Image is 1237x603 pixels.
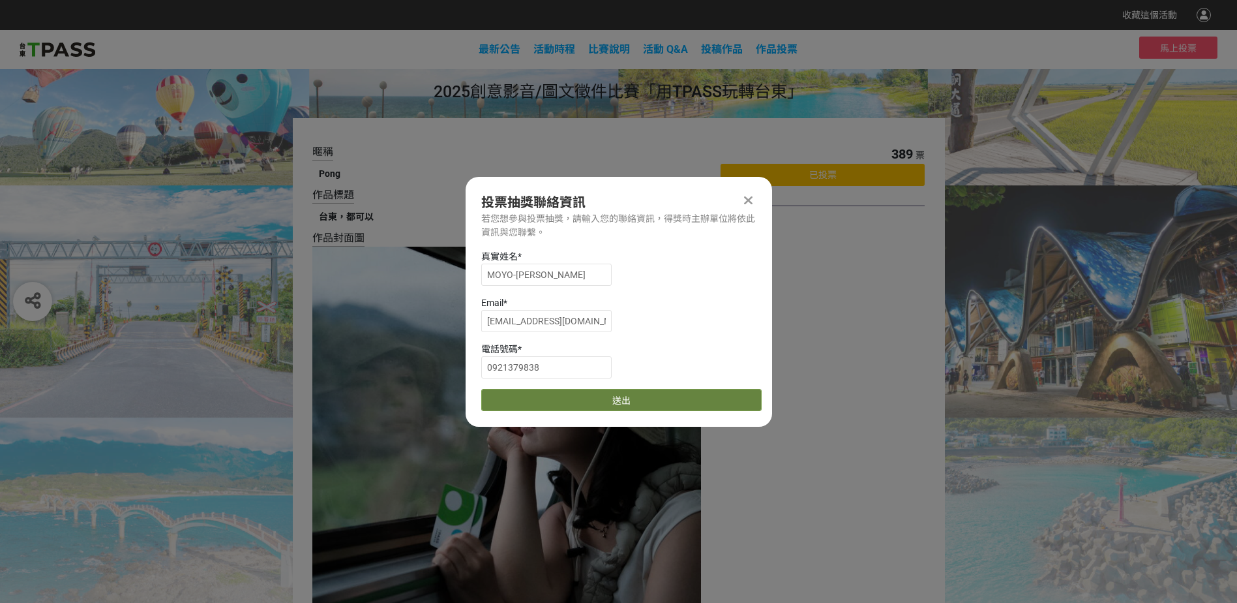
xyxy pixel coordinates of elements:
[481,389,762,411] button: 送出
[481,298,503,308] span: Email
[481,193,756,212] div: 投票抽獎聯絡資訊
[434,82,803,101] span: 2025創意影音/圖文徵件比賽「用TPASS玩轉台東」
[479,43,520,55] a: 最新公告
[481,212,756,240] div: 若您想參與投票抽獎，請輸入您的聯絡資訊，得獎時主辦單位將依此資訊與您聯繫。
[701,43,743,55] span: 投稿作品
[481,251,518,262] span: 真實姓名
[319,167,695,181] div: Pong
[533,43,575,55] a: 活動時程
[312,189,354,201] span: 作品標題
[481,344,518,354] span: 電話號碼
[1122,10,1177,20] span: 收藏這個活動
[1160,43,1197,54] span: 馬上投票
[756,43,797,55] span: 作品投票
[312,232,365,244] span: 作品封面圖
[1139,37,1217,59] button: 馬上投票
[643,43,688,55] a: 活動 Q&A
[312,146,333,158] span: 暱稱
[891,146,913,162] span: 389
[319,210,695,224] div: 台東，都可以
[916,150,925,161] span: 票
[809,170,837,180] span: 已投票
[588,43,630,55] a: 比賽說明
[20,40,95,59] img: 2025創意影音/圖文徵件比賽「用TPASS玩轉台東」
